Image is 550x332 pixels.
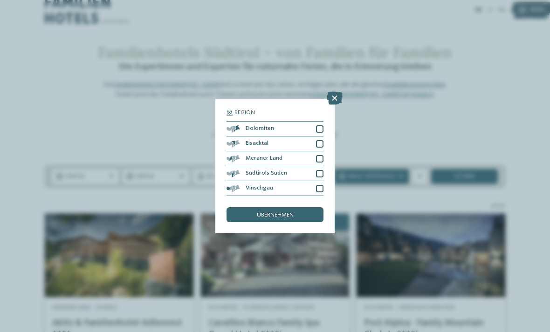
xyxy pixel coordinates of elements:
span: Vinschgau [246,185,273,191]
span: Meraner Land [246,156,282,162]
span: Region [234,110,255,116]
span: Eisacktal [246,141,268,147]
span: Südtirols Süden [246,170,287,176]
span: übernehmen [257,212,294,218]
span: Dolomiten [246,126,274,132]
